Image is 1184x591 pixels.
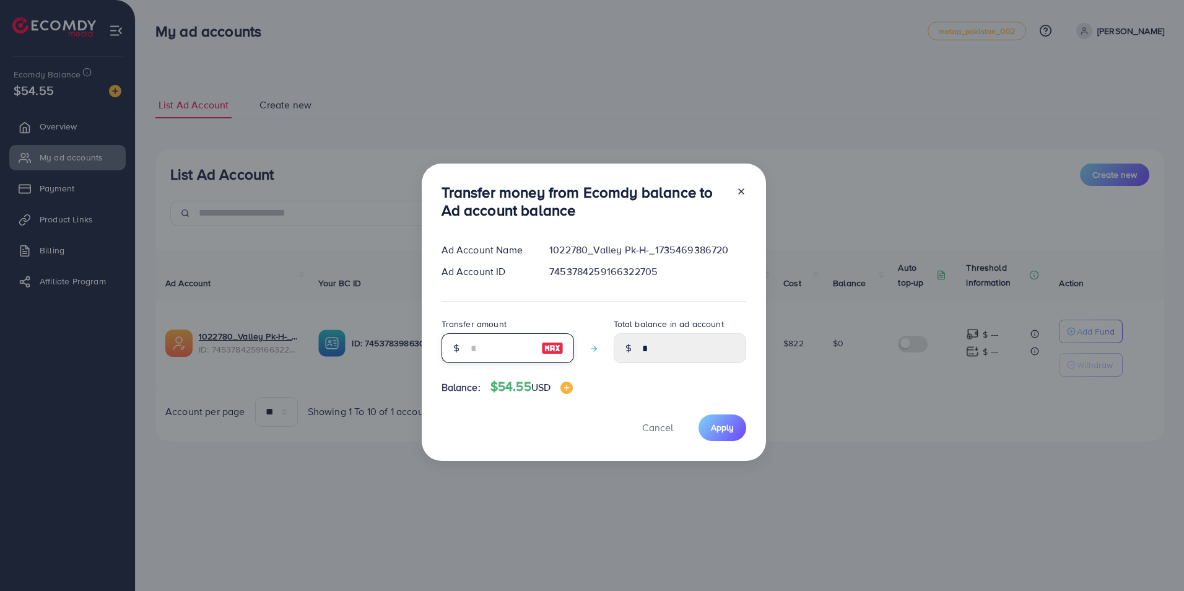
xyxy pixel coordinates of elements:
div: Ad Account Name [432,243,540,257]
button: Cancel [627,414,689,441]
div: Ad Account ID [432,265,540,279]
div: 7453784259166322705 [539,265,755,279]
img: image [541,341,564,356]
img: image [560,382,573,394]
span: Balance: [442,380,481,395]
h3: Transfer money from Ecomdy balance to Ad account balance [442,183,726,219]
div: 1022780_Valley Pk-H-_1735469386720 [539,243,755,257]
span: USD [531,380,551,394]
span: Apply [711,421,734,434]
label: Total balance in ad account [614,318,724,330]
label: Transfer amount [442,318,507,330]
h4: $54.55 [490,379,573,395]
button: Apply [699,414,746,441]
iframe: Chat [1131,535,1175,582]
span: Cancel [642,421,673,434]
